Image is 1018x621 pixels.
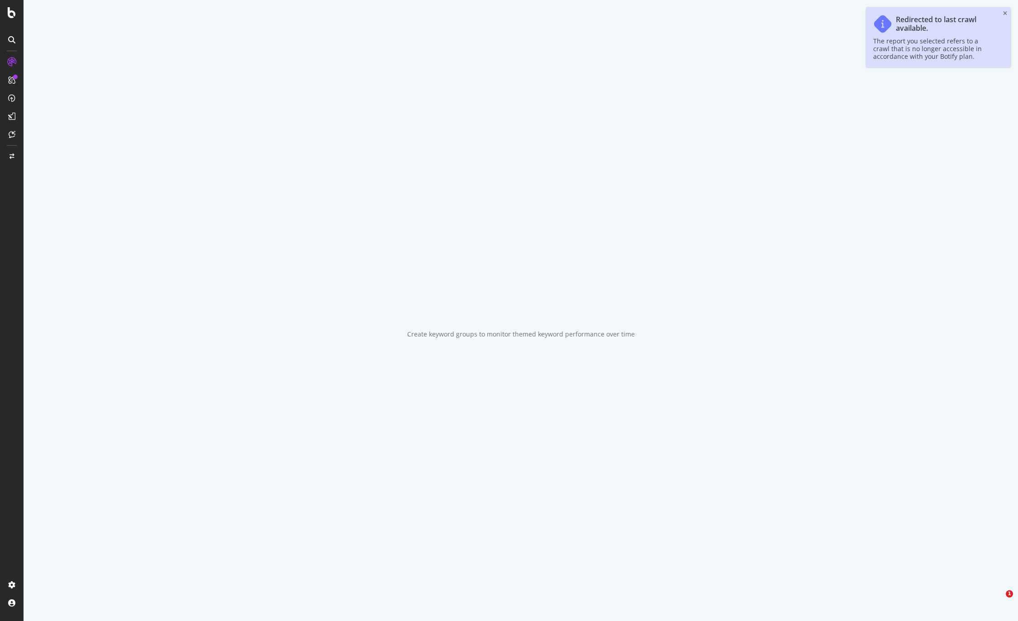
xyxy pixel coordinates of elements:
span: 1 [1006,590,1013,597]
div: Redirected to last crawl available. [896,15,994,33]
div: animation [488,283,553,315]
div: The report you selected refers to a crawl that is no longer accessible in accordance with your Bo... [873,37,994,60]
div: Create keyword groups to monitor themed keyword performance over time [407,330,635,339]
iframe: Intercom live chat [987,590,1009,612]
div: close toast [1003,11,1007,16]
